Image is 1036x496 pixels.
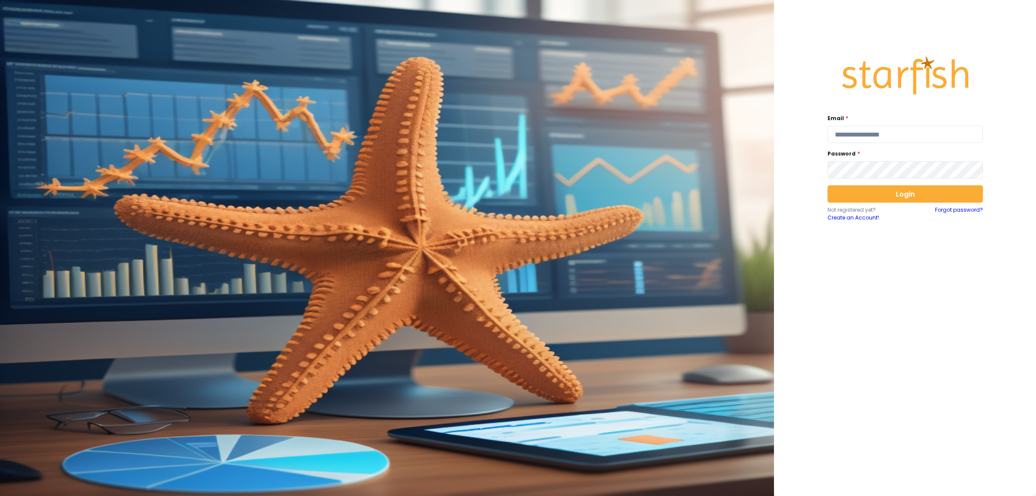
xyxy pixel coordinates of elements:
[935,206,983,222] a: Forgot password?
[828,214,905,222] a: Create an Account!
[828,114,978,122] label: Email
[840,48,970,103] img: Logo.42cb71d561138c82c4ab.png
[828,150,978,158] label: Password
[828,206,905,214] p: Not registered yet?
[828,185,983,203] button: Login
